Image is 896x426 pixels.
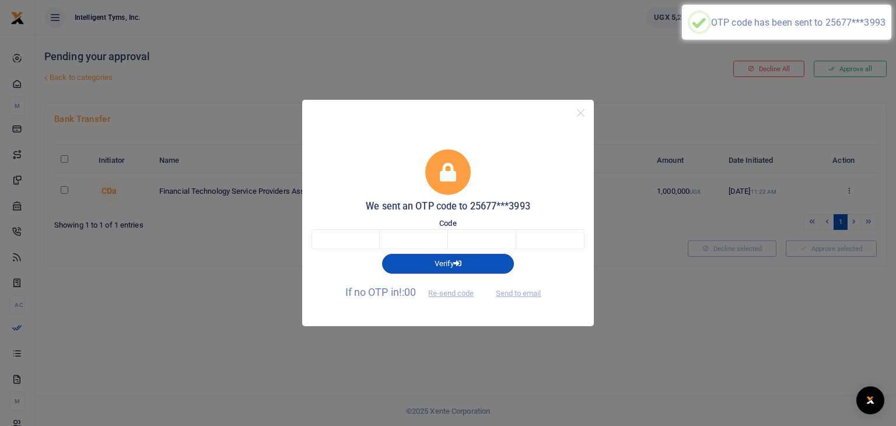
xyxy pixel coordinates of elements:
label: Code [439,218,456,229]
button: Verify [382,254,514,274]
button: Close [572,104,589,121]
span: !:00 [399,286,416,298]
div: OTP code has been sent to 25677***3993 [711,17,885,28]
span: If no OTP in [345,286,484,298]
h5: We sent an OTP code to 25677***3993 [311,201,584,212]
div: Open Intercom Messenger [856,386,884,414]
